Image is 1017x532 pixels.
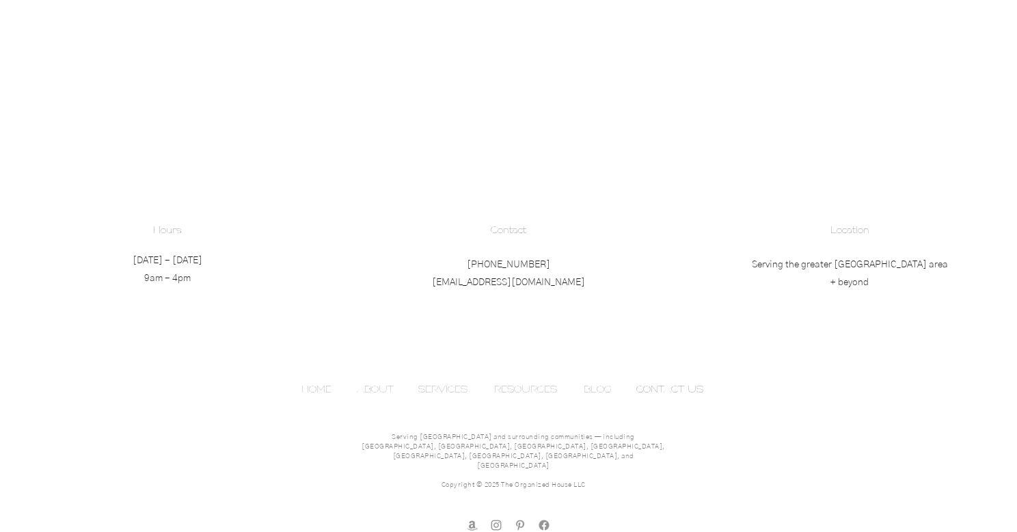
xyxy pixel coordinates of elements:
p: SERVICES [411,379,474,399]
p: BLOG [577,379,619,399]
nav: Site [295,379,722,399]
img: Instagram [489,518,503,532]
img: facebook [537,518,551,532]
a: SERVICES [411,379,487,399]
span: Serving [GEOGRAPHIC_DATA] and surrounding communities — including [GEOGRAPHIC_DATA], [GEOGRAPHIC_... [362,434,665,469]
span: [PHONE_NUMBER] [EMAIL_ADDRESS][DOMAIN_NAME] [432,260,585,287]
span: Hours [153,224,182,236]
img: Pinterest [513,518,527,532]
a: [PHONE_NUMBER][EMAIL_ADDRESS][DOMAIN_NAME] [432,258,585,288]
span: Contact [491,224,526,236]
span: [DATE] - [DATE] 9am - 4pm [133,256,202,283]
h6: Location [741,223,958,237]
span: Copyright © 2025 The Organized House LLC [442,481,586,488]
a: BLOG [577,379,629,399]
a: ABOUT [350,379,411,399]
p: ABOUT [350,379,401,399]
p: HOME [295,379,338,399]
ul: Social Bar [465,518,551,532]
img: amazon store front [465,518,479,532]
span: Serving the greater [GEOGRAPHIC_DATA] area [752,260,948,269]
a: HOME [295,379,350,399]
p: RESOURCES [487,379,564,399]
a: CONTACT US [629,379,722,399]
span: + beyond [830,278,869,287]
p: CONTACT US [629,379,710,399]
a: RESOURCES [487,379,577,399]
